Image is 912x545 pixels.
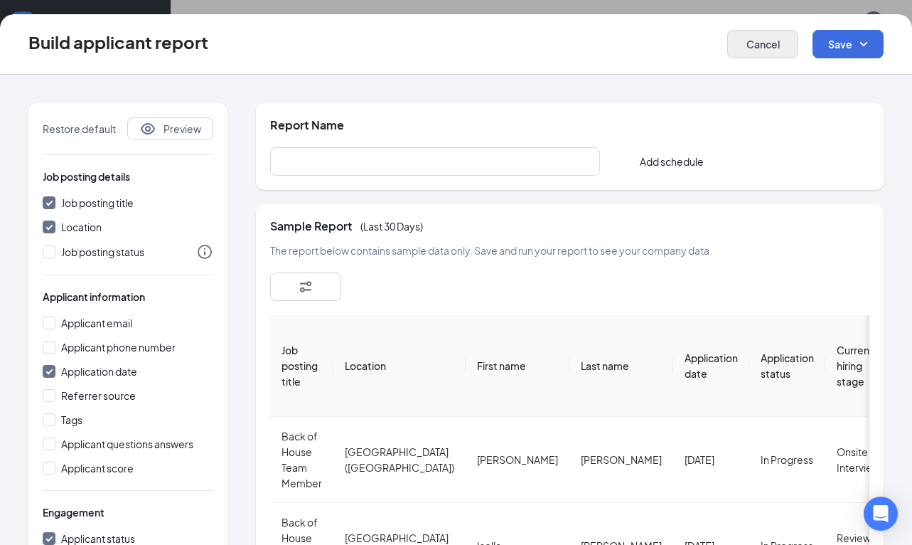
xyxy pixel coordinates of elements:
[345,445,454,474] span: Reynoldsburg (OH)
[61,438,193,450] span: Applicant questions answers
[61,196,134,209] span: Job posting title
[43,169,130,184] span: Job posting details
[270,272,341,301] button: Filter
[812,30,884,58] button: SaveSmallChevronDown
[139,120,156,137] svg: Eye
[270,218,352,234] h3: Sample Report
[360,218,423,234] span: ( Last 30 Days )
[855,36,872,53] svg: SmallChevronDown
[61,341,176,354] span: Applicant phone number
[61,389,136,402] span: Referrer source
[281,430,322,490] span: Back of House Team Member
[837,344,874,388] span: Current hiring stage
[685,351,738,380] span: Application date
[196,243,213,260] svg: Info
[28,30,208,58] h3: Build applicant report
[685,453,714,466] span: 09/06/2025
[581,359,629,372] span: Last name
[43,122,116,136] span: Restore default
[477,453,558,466] span: Ciara
[43,290,145,304] span: Applicant information
[61,221,102,233] span: Location
[61,317,132,329] span: Applicant email
[727,30,798,58] button: Cancel
[281,344,318,388] span: Job posting title
[61,532,135,545] span: Applicant status
[345,359,386,372] span: Location
[761,351,814,380] span: Application status
[761,453,813,466] span: In Progress
[61,245,144,258] span: Job posting status
[43,505,104,519] span: Engagement
[581,453,662,466] span: Seeley
[640,154,704,169] span: Add schedule
[61,413,82,426] span: Tags
[163,122,201,136] span: Preview
[864,497,898,531] div: Open Intercom Messenger
[61,365,137,378] span: Application date
[61,462,134,475] span: Applicant score
[477,359,526,372] span: First name
[270,117,344,133] h5: Report Name
[270,243,712,258] span: The report below contains sample data only. Save and run your report to see your company data.
[127,117,213,140] button: EyePreview
[297,278,314,295] svg: Filter
[837,445,880,474] span: Onsite Interview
